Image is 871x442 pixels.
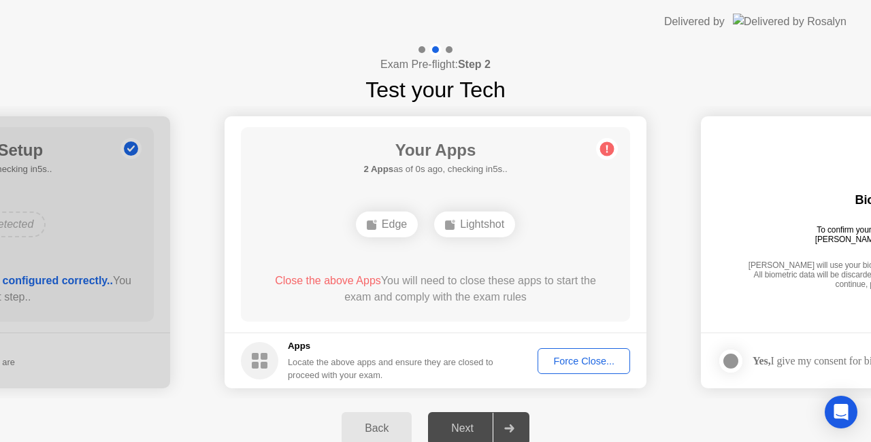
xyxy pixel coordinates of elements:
[434,211,515,237] div: Lightshot
[380,56,491,73] h4: Exam Pre-flight:
[261,273,611,305] div: You will need to close these apps to start the exam and comply with the exam rules
[288,356,494,381] div: Locate the above apps and ensure they are closed to proceed with your exam.
[288,339,494,353] h5: Apps
[356,211,418,237] div: Edge
[363,138,507,163] h1: Your Apps
[363,164,393,174] b: 2 Apps
[346,422,408,435] div: Back
[363,163,507,176] h5: as of 0s ago, checking in5s..
[275,275,381,286] span: Close the above Apps
[538,348,630,374] button: Force Close...
[733,14,847,29] img: Delivered by Rosalyn
[753,355,770,367] strong: Yes,
[542,356,625,367] div: Force Close...
[432,422,493,435] div: Next
[458,58,491,70] b: Step 2
[664,14,725,30] div: Delivered by
[365,73,506,106] h1: Test your Tech
[825,396,857,428] div: Open Intercom Messenger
